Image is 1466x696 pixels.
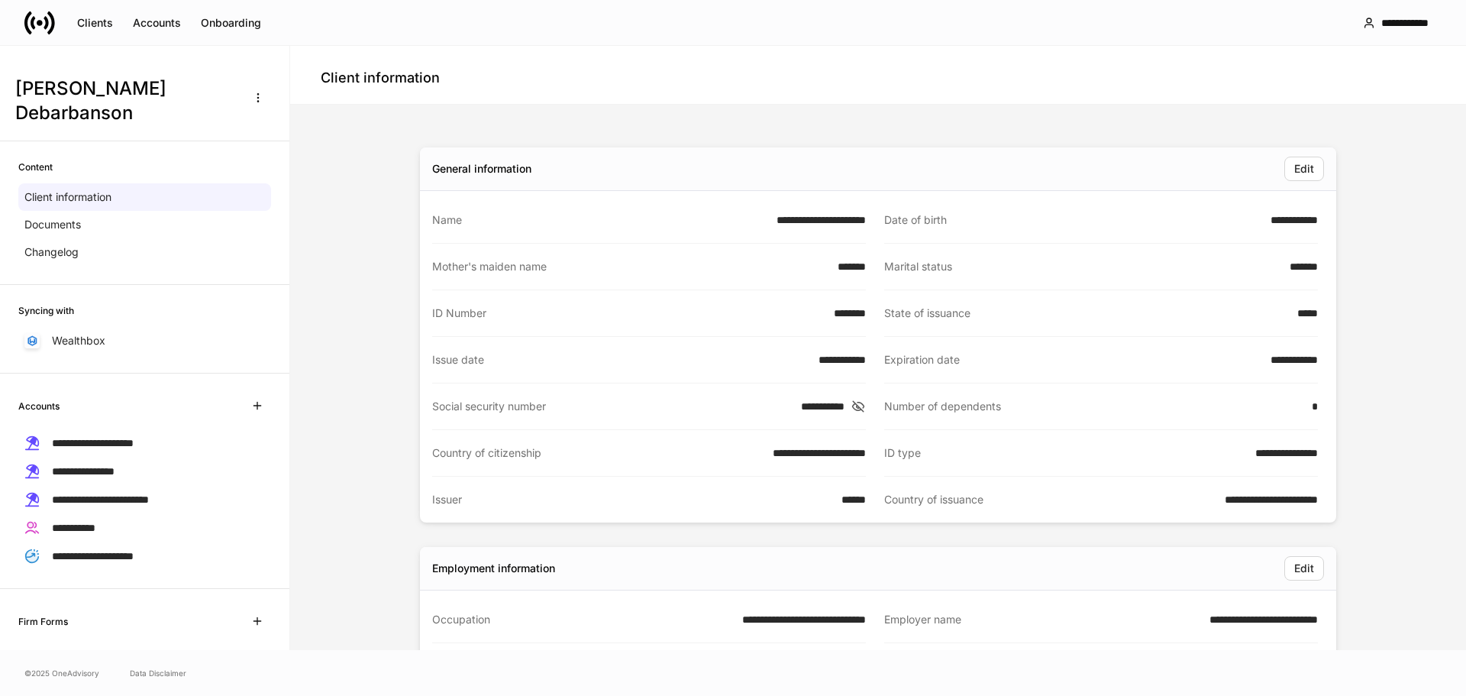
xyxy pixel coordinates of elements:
[123,11,191,35] button: Accounts
[18,614,68,629] h6: Firm Forms
[133,18,181,28] div: Accounts
[884,259,1280,274] div: Marital status
[884,212,1261,228] div: Date of birth
[1294,563,1314,574] div: Edit
[432,445,764,461] div: Country of citizenship
[1294,163,1314,174] div: Edit
[432,612,733,627] div: Occupation
[130,667,186,679] a: Data Disclaimer
[18,211,271,238] a: Documents
[321,69,440,87] h4: Client information
[201,18,261,28] div: Onboarding
[24,667,99,679] span: © 2025 OneAdvisory
[191,11,271,35] button: Onboarding
[884,306,1288,321] div: State of issuance
[24,189,111,205] p: Client information
[18,303,74,318] h6: Syncing with
[1284,157,1324,181] button: Edit
[18,238,271,266] a: Changelog
[18,160,53,174] h6: Content
[24,244,79,260] p: Changelog
[18,183,271,211] a: Client information
[884,445,1246,461] div: ID type
[432,561,555,576] div: Employment information
[884,399,1303,414] div: Number of dependents
[432,161,531,176] div: General information
[432,352,809,367] div: Issue date
[24,217,81,232] p: Documents
[432,259,828,274] div: Mother's maiden name
[18,327,271,354] a: Wealthbox
[15,76,236,125] h3: [PERSON_NAME] Debarbanson
[432,306,825,321] div: ID Number
[18,399,60,413] h6: Accounts
[884,352,1261,367] div: Expiration date
[432,399,792,414] div: Social security number
[77,18,113,28] div: Clients
[1284,556,1324,581] button: Edit
[67,11,123,35] button: Clients
[884,612,1200,627] div: Employer name
[52,333,105,348] p: Wealthbox
[432,212,767,228] div: Name
[884,492,1216,507] div: Country of issuance
[432,492,832,507] div: Issuer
